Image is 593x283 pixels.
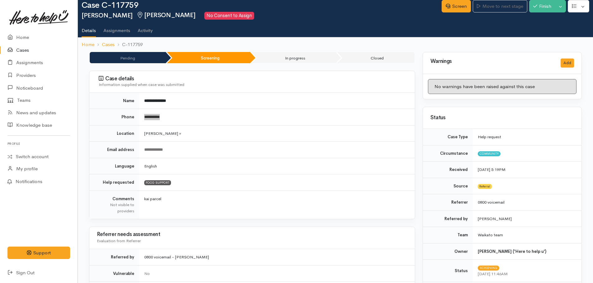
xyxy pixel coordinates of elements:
div: Information supplied when case was submitted [99,82,407,88]
button: Support [7,247,70,259]
time: [DATE] 5:19PM [478,167,505,172]
li: Screening [167,52,250,63]
td: Referrer [423,194,473,211]
td: kai parcel [139,191,415,219]
a: Assignments [103,20,130,37]
li: In progress [251,52,336,63]
td: 0800 voicemail [473,194,581,211]
td: Source [423,178,473,194]
h3: Warnings [430,59,553,64]
td: Received [423,162,473,178]
td: Referred by [423,210,473,227]
span: Waikato team [478,232,503,238]
h1: Case C-117759 [82,1,442,10]
td: Help requested [89,174,139,191]
span: [PERSON_NAME] [136,11,195,19]
td: Owner [423,243,473,260]
td: 0800 voicemail - [PERSON_NAME] [139,249,415,266]
td: Email address [89,142,139,158]
div: [DATE] 11:46AM [478,271,574,277]
div: No [144,271,407,277]
td: Comments [89,191,139,219]
span: Referral [478,184,492,189]
td: Location [89,125,139,142]
a: Details [82,20,96,38]
a: Cases [102,41,115,48]
span: [PERSON_NAME] » [144,131,181,136]
b: [PERSON_NAME] ('Here to help u') [478,249,546,254]
td: Status [423,260,473,282]
h3: Referrer needs assessment [97,232,407,238]
span: No Consent to Assign [204,12,254,20]
h6: Profile [7,139,70,148]
button: Add [561,59,574,68]
a: Home [82,41,94,48]
h3: Status [430,115,574,121]
td: Team [423,227,473,243]
td: Case Type [423,129,473,145]
h2: [PERSON_NAME] [82,12,442,20]
td: Help request [473,129,581,145]
span: Screening [478,266,499,271]
td: Phone [89,109,139,125]
td: English [139,158,415,174]
td: Referred by [89,249,139,266]
li: Closed [337,52,414,63]
td: [PERSON_NAME] [473,210,581,227]
span: Community [478,151,500,156]
nav: breadcrumb [78,37,593,52]
span: Evaluation from Referrer [97,238,141,243]
li: C-117759 [115,41,143,48]
td: Language [89,158,139,174]
span: FOOD SUPPORT [144,180,171,185]
li: Pending [90,52,166,63]
td: Circumstance [423,145,473,162]
td: Vulnerable [89,265,139,282]
h3: Case details [99,76,407,82]
div: No warnings have been raised against this case [428,79,576,94]
div: Not visible to providers [97,202,134,214]
a: Activity [138,20,153,37]
td: Name [89,93,139,109]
